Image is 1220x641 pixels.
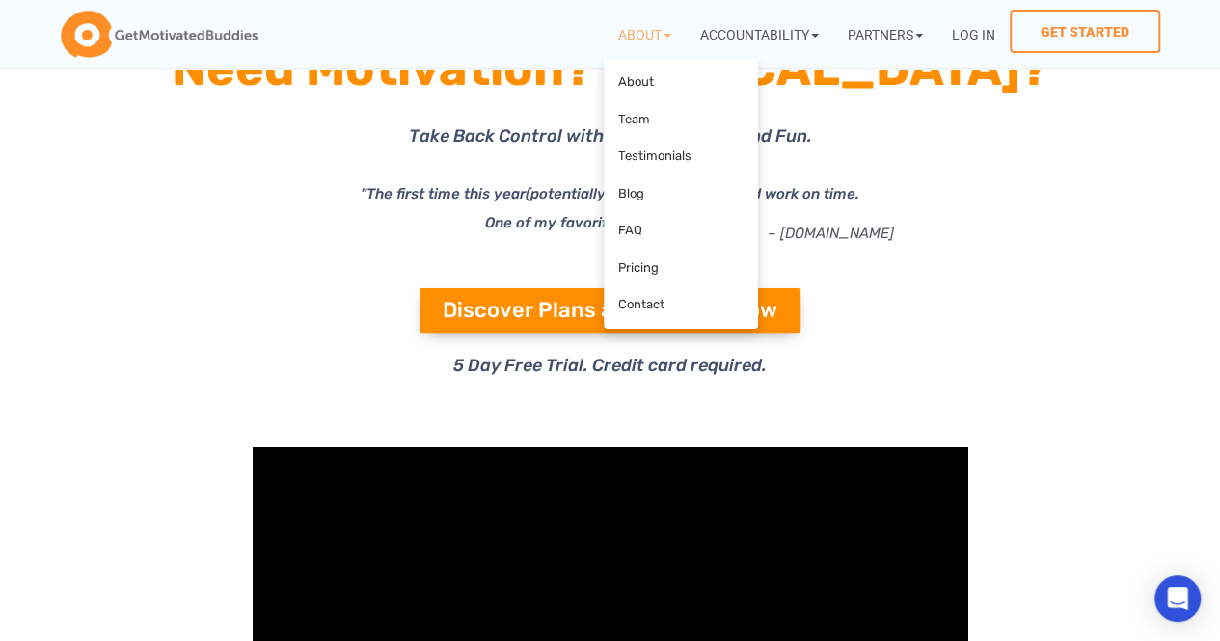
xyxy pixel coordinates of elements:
a: Contact [609,286,753,324]
a: Discover Plans and Buddies Now [420,288,800,333]
span: Discover Plans and Buddies Now [443,300,777,321]
a: Get Started [1010,10,1160,53]
a: Blog [609,175,753,213]
a: Team [609,101,753,139]
img: GetMotivatedBuddies [61,11,258,59]
i: "The first time this year [361,185,526,202]
a: About [604,10,686,59]
a: Partners [833,10,937,59]
a: Testimonials [609,138,753,175]
a: FAQ [609,212,753,250]
span: Take Back Control with Plans, Buddies, and Fun. [409,125,812,147]
span: 5 Day Free Trial. Credit card required. [453,355,767,376]
a: Accountability [686,10,833,59]
a: About [609,64,753,101]
div: Open Intercom Messenger [1154,575,1201,622]
a: Pricing [609,250,753,287]
a: Log In [937,10,1010,59]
